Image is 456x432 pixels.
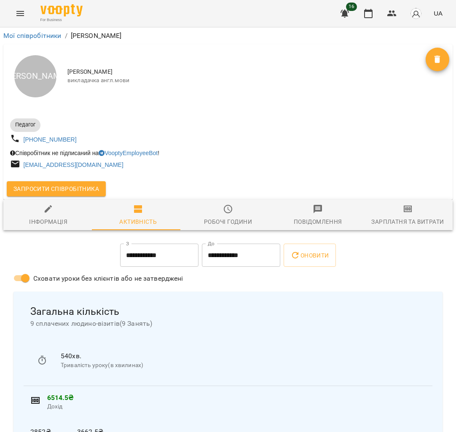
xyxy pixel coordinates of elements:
a: Мої співробітники [3,32,62,40]
a: VooptyEmployeeBot [99,150,158,156]
div: Зарплатня та Витрати [371,217,444,227]
span: 16 [346,3,357,11]
div: Активність [119,217,157,227]
span: Оновити [290,250,329,260]
span: Педагог [10,121,40,129]
div: [PERSON_NAME] [14,55,56,97]
div: Повідомлення [294,217,342,227]
img: avatar_s.png [410,8,422,19]
span: Загальна кількість [30,305,426,318]
span: [PERSON_NAME] [67,68,426,76]
div: Інформація [29,217,67,227]
button: Menu [10,3,30,24]
button: Видалити [426,48,449,71]
button: UA [430,5,446,21]
p: Тривалість уроку(в хвилинах) [61,361,419,370]
img: Voopty Logo [40,4,83,16]
button: Оновити [284,244,335,267]
p: 540 хв. [61,351,419,361]
span: UA [434,9,443,18]
p: 6514.5 ₴ [47,393,426,403]
span: Сховати уроки без клієнтів або не затверджені [33,274,183,284]
a: [EMAIL_ADDRESS][DOMAIN_NAME] [24,161,123,168]
div: Робочі години [204,217,252,227]
span: Запросити співробітника [13,184,99,194]
nav: breadcrumb [3,31,453,41]
p: [PERSON_NAME] [71,31,122,41]
div: Співробітник не підписаний на ! [8,147,161,159]
span: Дохід [47,402,426,411]
span: 9 сплачених людино-візитів ( 9 Занять ) [30,319,426,329]
li: / [65,31,67,41]
span: For Business [40,17,83,23]
span: викладачка англ.мови [67,76,426,85]
a: [PHONE_NUMBER] [24,136,77,143]
button: Запросити співробітника [7,181,106,196]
